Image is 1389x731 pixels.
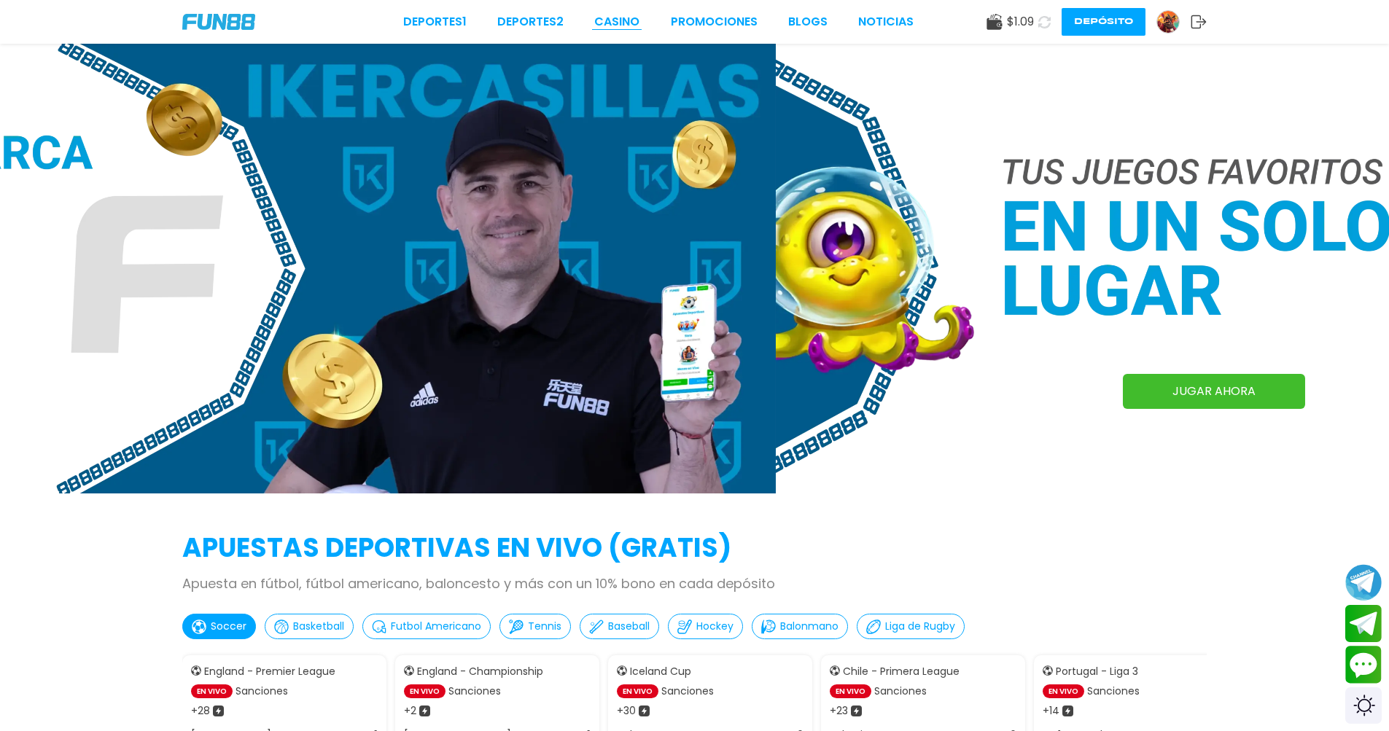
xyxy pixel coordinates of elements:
[830,703,848,719] p: + 23
[265,614,354,639] button: Basketball
[752,614,848,639] button: Balonmano
[204,664,335,679] p: England - Premier League
[788,13,828,31] a: BLOGS
[874,684,927,699] p: Sanciones
[191,703,210,719] p: + 28
[528,619,561,634] p: Tennis
[661,684,714,699] p: Sanciones
[182,528,1207,568] h2: APUESTAS DEPORTIVAS EN VIVO (gratis)
[671,13,758,31] a: Promociones
[293,619,344,634] p: Basketball
[608,619,650,634] p: Baseball
[1007,13,1034,31] span: $ 1.09
[1156,10,1191,34] a: Avatar
[617,684,658,698] p: EN VIVO
[499,614,571,639] button: Tennis
[885,619,955,634] p: Liga de Rugby
[182,14,255,30] img: Company Logo
[1345,605,1382,643] button: Join telegram
[403,13,467,31] a: Deportes1
[236,684,288,699] p: Sanciones
[404,684,446,698] p: EN VIVO
[497,13,564,31] a: Deportes2
[182,574,1207,593] p: Apuesta en fútbol, fútbol americano, baloncesto y más con un 10% bono en cada depósito
[1345,687,1382,724] div: Switch theme
[191,684,233,698] p: EN VIVO
[580,614,659,639] button: Baseball
[843,664,960,679] p: Chile - Primera League
[448,684,501,699] p: Sanciones
[417,664,543,679] p: England - Championship
[617,703,636,719] p: + 30
[780,619,839,634] p: Balonmano
[1345,646,1382,684] button: Contact customer service
[182,614,256,639] button: Soccer
[404,703,416,719] p: + 2
[696,619,734,634] p: Hockey
[594,13,639,31] a: CASINO
[362,614,491,639] button: Futbol Americano
[858,13,914,31] a: NOTICIAS
[1056,664,1138,679] p: Portugal - Liga 3
[830,684,871,698] p: EN VIVO
[1123,374,1305,409] a: JUGAR AHORA
[211,619,246,634] p: Soccer
[857,614,965,639] button: Liga de Rugby
[1043,684,1084,698] p: EN VIVO
[668,614,743,639] button: Hockey
[630,664,691,679] p: Iceland Cup
[391,619,481,634] p: Futbol Americano
[1157,11,1179,33] img: Avatar
[1087,684,1140,699] p: Sanciones
[1062,8,1145,36] button: Depósito
[1043,703,1059,719] p: + 14
[1345,563,1382,601] button: Join telegram channel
